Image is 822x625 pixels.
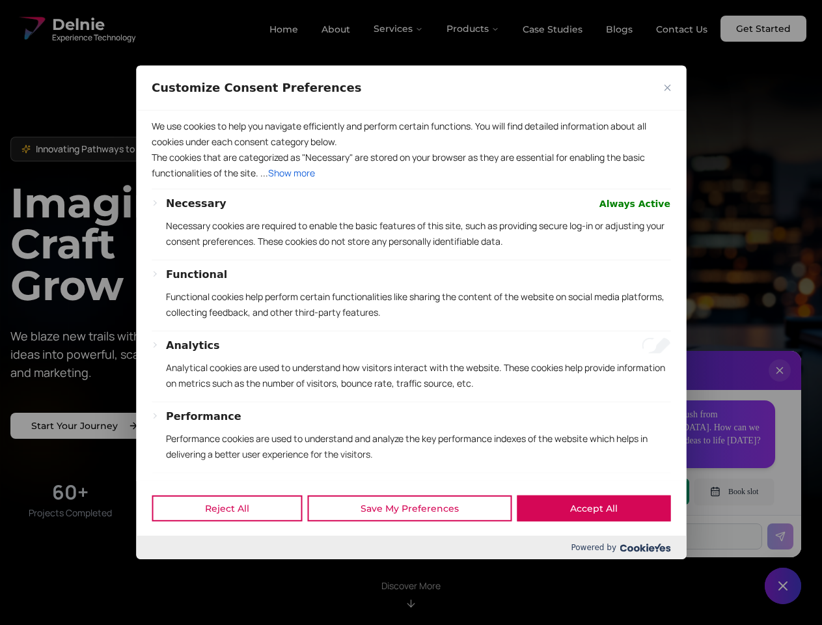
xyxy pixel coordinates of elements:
[152,80,361,96] span: Customize Consent Preferences
[268,165,315,181] button: Show more
[517,495,670,521] button: Accept All
[136,536,686,559] div: Powered by
[307,495,512,521] button: Save My Preferences
[599,196,670,212] span: Always Active
[166,289,670,320] p: Functional cookies help perform certain functionalities like sharing the content of the website o...
[166,218,670,249] p: Necessary cookies are required to enable the basic features of this site, such as providing secur...
[620,544,670,552] img: Cookieyes logo
[152,118,670,150] p: We use cookies to help you navigate efficiently and perform certain functions. You will find deta...
[166,267,227,283] button: Functional
[166,360,670,391] p: Analytical cookies are used to understand how visitors interact with the website. These cookies h...
[166,196,226,212] button: Necessary
[166,409,241,424] button: Performance
[152,495,302,521] button: Reject All
[166,338,220,354] button: Analytics
[152,150,670,181] p: The cookies that are categorized as "Necessary" are stored on your browser as they are essential ...
[642,338,670,354] input: Enable Analytics
[664,85,670,91] img: Close
[166,431,670,462] p: Performance cookies are used to understand and analyze the key performance indexes of the website...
